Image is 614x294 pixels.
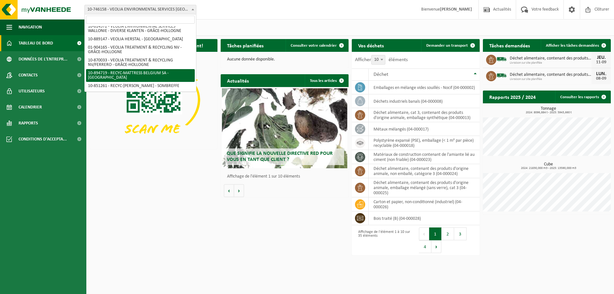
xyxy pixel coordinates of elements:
[224,184,234,197] button: Vorige
[486,167,611,170] span: 2024: 21830,000 m3 - 2025: 13590,000 m3
[86,22,195,35] li: 10-814572 - VEOLIA ENVIRONMENTAL SERVICES WALLONIE - DIVERSE KLANTEN - GRÂCE-HOLLOGNE
[86,35,195,44] li: 10-889147 - VEOLIA HERSTAL - [GEOGRAPHIC_DATA]
[419,240,431,253] button: 4
[510,77,592,81] span: Livraison sur site planifiée
[355,227,413,254] div: Affichage de l'élément 1 à 10 sur 35 éléments
[369,197,480,211] td: carton et papier, non-conditionné (industriel) (04-000026)
[227,174,345,179] p: Affichage de l'élément 1 sur 10 éléments
[419,227,429,240] button: Previous
[510,56,592,61] span: Déchet alimentaire, contenant des produits d'origine animale, non emballé, catég...
[595,60,608,65] div: 11-09
[221,39,270,52] h2: Tâches planifiées
[369,211,480,225] td: bois traité (B) (04-000028)
[372,55,385,64] span: 10
[19,131,67,147] span: Conditions d'accepta...
[369,150,480,164] td: matériaux de construction contenant de l'amiante lié au ciment (non friable) (04-000023)
[496,70,507,81] img: BL-SO-LV
[431,240,441,253] button: Next
[555,91,610,103] a: Consulter les rapports
[496,54,507,65] img: BL-SO-LV
[595,71,608,76] div: LUN.
[369,164,480,178] td: déchet alimentaire, contenant des produits d'origine animale, non emballé, catégorie 3 (04-000024)
[86,56,195,69] li: 10-870033 - VEOLIA TREATMENT & RECYCLING NV/FERRERO - GRÂCE-HOLLOGNE
[19,51,67,67] span: Données de l'entrepr...
[442,227,454,240] button: 2
[510,72,592,77] span: Déchet alimentaire, contenant des produits d'origine animale, non emballé, catég...
[369,122,480,136] td: métaux mélangés (04-000017)
[291,44,337,48] span: Consulter votre calendrier
[546,44,599,48] span: Afficher les tâches demandées
[85,5,196,14] span: 10-746158 - VEOLIA ENVIRONMENTAL SERVICES WALLONIE - GRÂCE-HOLLOGNE
[305,74,348,87] a: Tous les articles
[369,136,480,150] td: polystyrène expansé (PSE), emballage (< 1 m² par pièce) recyclable (04-000018)
[374,72,388,77] span: Déchet
[86,69,195,82] li: 10-894719 - RECYC-MATTRESS BELGIUM SA - [GEOGRAPHIC_DATA]
[369,94,480,108] td: déchets industriels banals (04-000008)
[19,115,38,131] span: Rapports
[19,35,53,51] span: Tableau de bord
[19,99,42,115] span: Calendrier
[90,52,217,148] img: Download de VHEPlus App
[19,19,42,35] span: Navigation
[595,76,608,81] div: 08-09
[369,108,480,122] td: déchet alimentaire, cat 3, contenant des produits d'origine animale, emballage synthétique (04-00...
[421,39,479,52] a: Demander un transport
[84,5,196,14] span: 10-746158 - VEOLIA ENVIRONMENTAL SERVICES WALLONIE - GRÂCE-HOLLOGNE
[486,111,611,114] span: 2024: 8096,884 t - 2025: 5943,660 t
[371,55,385,65] span: 10
[595,55,608,60] div: JEU.
[86,82,195,90] li: 10-851261 - RECYC-[PERSON_NAME] - SOMBREFFE
[286,39,348,52] a: Consulter votre calendrier
[486,162,611,170] h3: Cube
[429,227,442,240] button: 1
[426,44,468,48] span: Demander un transport
[541,39,610,52] a: Afficher les tâches demandées
[510,61,592,65] span: Livraison sur site planifiée
[355,57,408,62] label: Afficher éléments
[19,67,38,83] span: Contacts
[369,81,480,94] td: emballages en mélange vides souillés - Nocif (04-000002)
[440,7,472,12] strong: [PERSON_NAME]
[454,227,467,240] button: 3
[221,74,255,87] h2: Actualités
[222,88,347,168] a: Que signifie la nouvelle directive RED pour vous en tant que client ?
[369,178,480,197] td: déchet alimentaire, contenant des produits d'origine animale, emballage mélangé (sans verre), cat...
[86,44,195,56] li: 01-904165 - VEOLIA TREATMENT & RECYCLING NV - GRÂCE-HOLLOGNE
[227,151,333,162] span: Que signifie la nouvelle directive RED pour vous en tant que client ?
[234,184,244,197] button: Volgende
[227,57,342,62] p: Aucune donnée disponible.
[483,91,542,103] h2: Rapports 2025 / 2024
[352,39,390,52] h2: Vos déchets
[483,39,536,52] h2: Tâches demandées
[486,107,611,114] h3: Tonnage
[19,83,45,99] span: Utilisateurs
